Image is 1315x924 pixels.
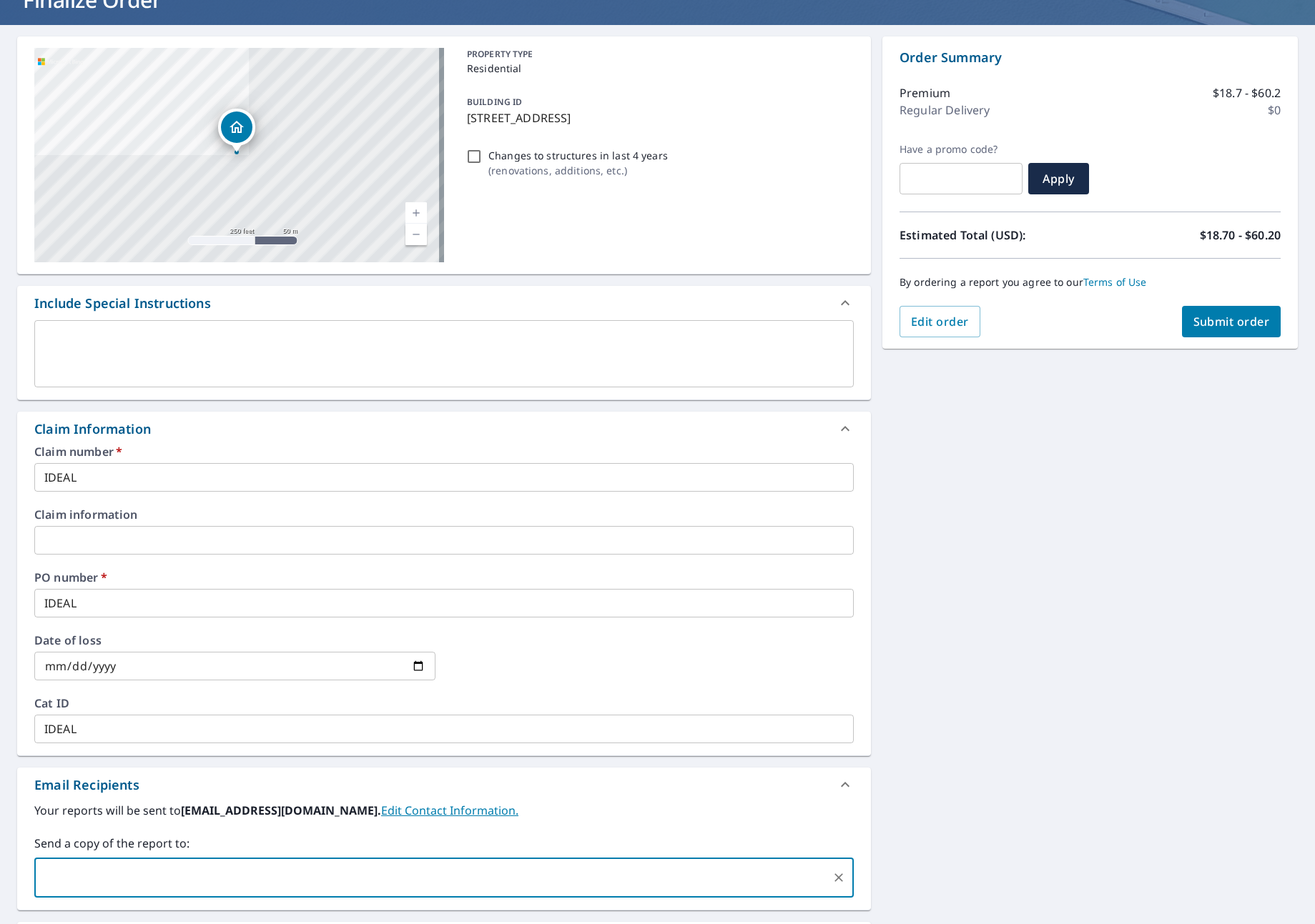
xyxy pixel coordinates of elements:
[1193,314,1270,329] span: Submit order
[467,109,848,126] p: [STREET_ADDRESS]
[900,101,990,119] p: Regular Delivery
[900,84,950,101] p: Premium
[381,803,518,818] a: EditContactInfo
[34,802,854,819] label: Your reports will be sent to
[34,775,139,795] div: Email Recipients
[488,148,668,163] p: Changes to structures in last 4 years
[34,446,854,457] label: Claim number
[911,314,969,329] span: Edit order
[1213,84,1281,101] p: $18.7 - $60.2
[34,635,435,646] label: Date of loss
[17,286,871,320] div: Include Special Instructions
[181,803,381,818] b: [EMAIL_ADDRESS][DOMAIN_NAME].
[34,294,211,313] div: Include Special Instructions
[1040,171,1078,187] span: Apply
[1028,163,1089,194] button: Apply
[467,61,848,76] p: Residential
[1268,101,1281,119] p: $0
[900,276,1281,289] p: By ordering a report you agree to our
[488,163,668,178] p: ( renovations, additions, etc. )
[1200,227,1281,244] p: $18.70 - $60.20
[1083,275,1147,289] a: Terms of Use
[34,419,151,439] div: Claim Information
[34,835,854,852] label: Send a copy of the report to:
[405,202,427,224] a: Current Level 17, Zoom In
[34,509,854,520] label: Claim information
[900,227,1090,244] p: Estimated Total (USD):
[829,868,849,888] button: Clear
[405,224,427,245] a: Current Level 17, Zoom Out
[34,572,854,583] label: PO number
[17,412,871,446] div: Claim Information
[34,697,854,709] label: Cat ID
[900,306,980,337] button: Edit order
[900,48,1281,67] p: Order Summary
[218,109,255,153] div: Dropped pin, building 1, Residential property, 27007 NE 9th St Camas, WA 98607
[1182,306,1281,337] button: Submit order
[467,96,522,108] p: BUILDING ID
[467,48,848,61] p: PROPERTY TYPE
[17,767,871,802] div: Email Recipients
[900,143,1023,156] label: Have a promo code?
